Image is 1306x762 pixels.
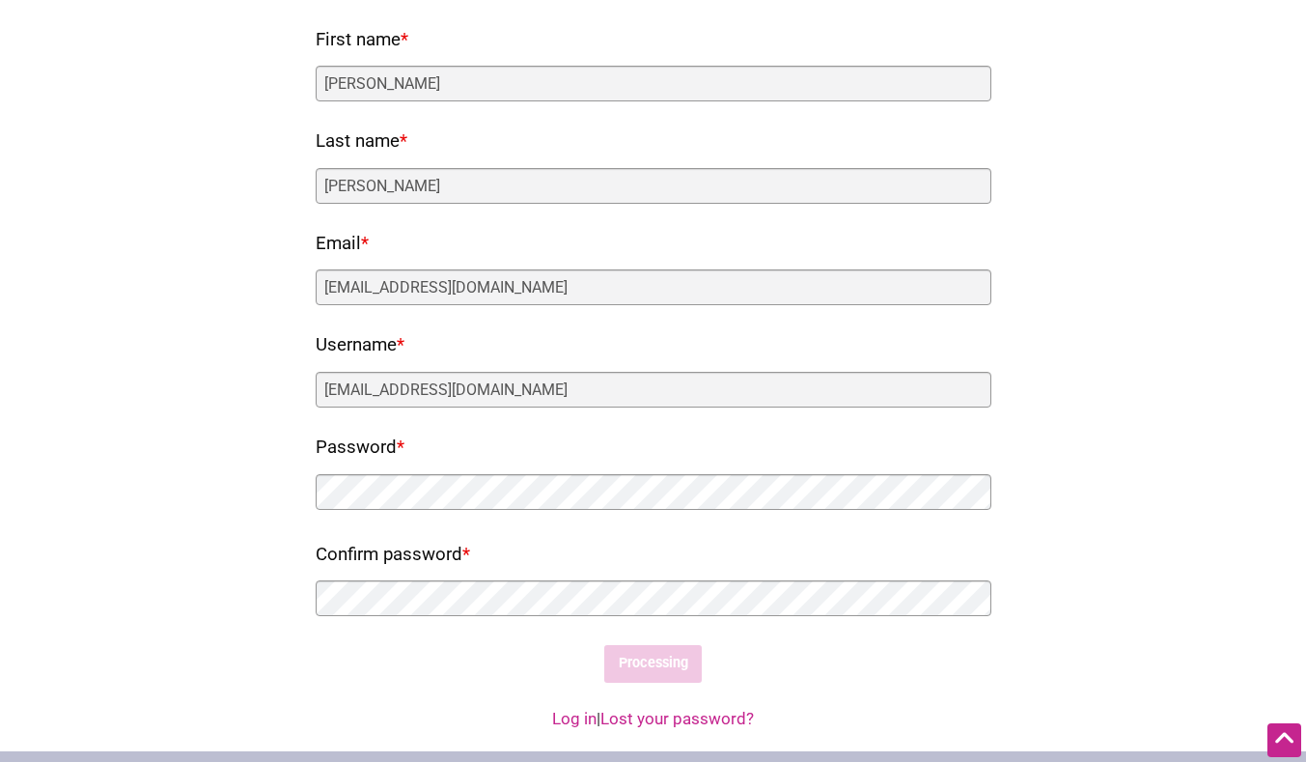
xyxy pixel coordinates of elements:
[316,228,369,261] label: Email
[604,645,702,683] input: Processing
[316,329,404,362] label: Username
[316,126,407,158] label: Last name
[316,24,408,57] label: First name
[552,709,597,728] a: Log in
[600,709,754,728] a: Lost your password?
[316,539,470,572] label: Confirm password
[316,432,404,465] label: Password
[19,707,1287,732] div: |
[1267,723,1301,757] div: Scroll Back to Top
